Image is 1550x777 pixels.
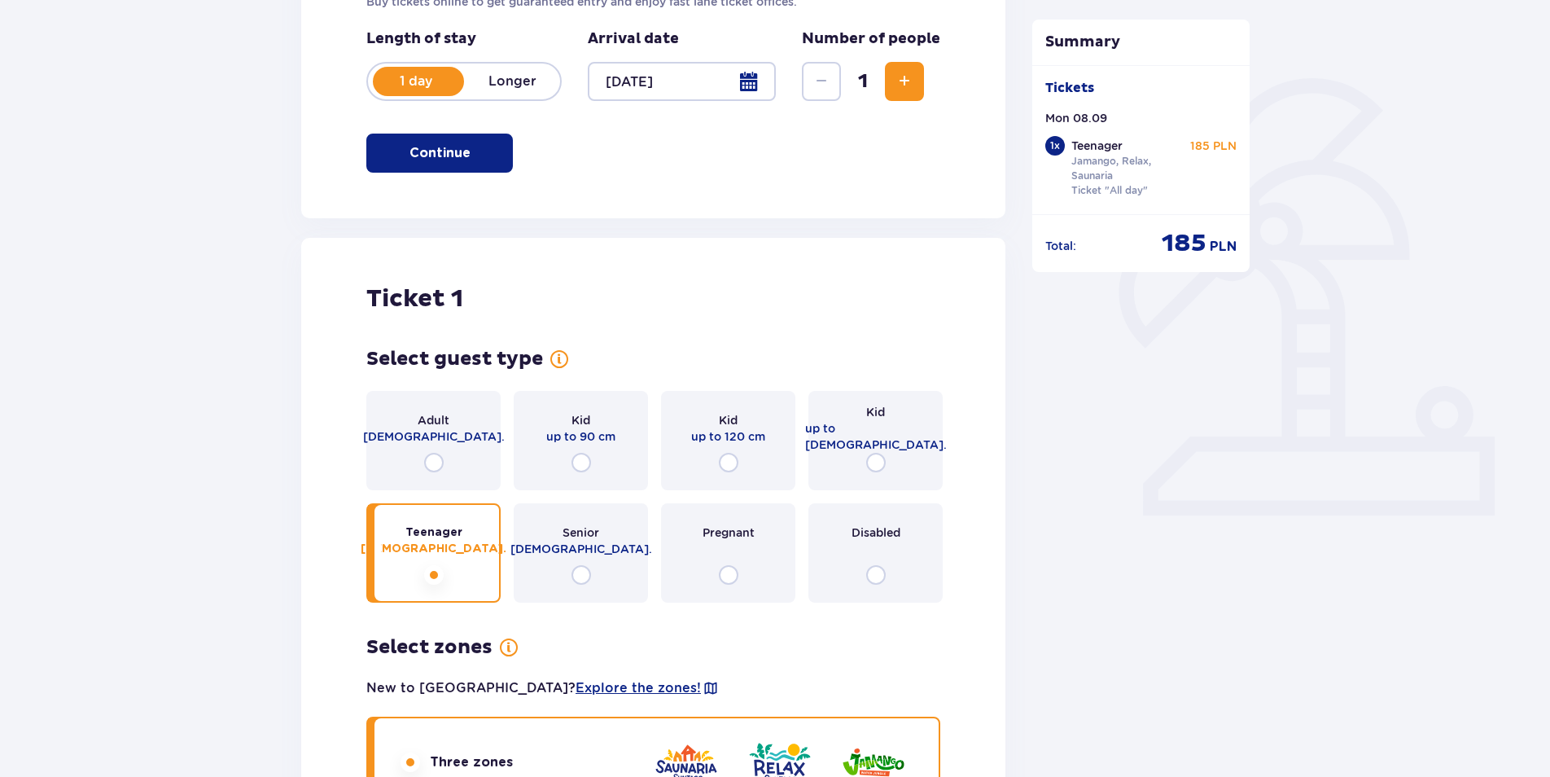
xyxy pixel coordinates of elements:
p: Tickets [1045,79,1094,97]
p: Kid [719,412,738,428]
p: Senior [563,525,599,541]
button: Decrease [802,62,841,101]
p: up to 90 cm [546,428,615,445]
a: Explore the zones! [576,679,701,697]
p: Mon 08.09 [1045,110,1107,126]
p: 185 PLN [1190,138,1237,154]
p: Arrival date [588,29,679,49]
p: New to [GEOGRAPHIC_DATA]? [366,679,719,697]
button: Continue [366,134,513,173]
p: 185 [1162,228,1206,259]
div: 1 x [1045,136,1065,156]
p: Total : [1045,238,1076,254]
p: Select guest type [366,347,543,371]
p: Teenager [405,525,462,541]
p: Kid [866,404,885,420]
p: up to [DEMOGRAPHIC_DATA]. [805,420,947,453]
p: up to 120 cm [691,428,765,445]
p: [DEMOGRAPHIC_DATA]. [363,428,505,445]
p: Summary [1032,33,1250,52]
p: Disabled [852,525,900,541]
p: Ticket 1 [366,283,463,314]
p: [DEMOGRAPHIC_DATA]. [361,541,506,557]
p: [DEMOGRAPHIC_DATA]. [510,541,652,557]
p: Select zones [366,635,493,660]
p: Ticket "All day" [1071,183,1148,198]
p: Pregnant [703,525,755,541]
p: Number of people [802,29,940,49]
p: Longer [464,72,560,90]
p: PLN [1210,238,1237,256]
p: Kid [571,412,590,428]
p: Length of stay [366,29,562,49]
span: 1 [844,69,882,94]
p: Three zones [430,753,513,771]
p: Continue [409,144,471,162]
p: Teenager [1071,138,1123,154]
p: 1 day [368,72,464,90]
p: Jamango, Relax, Saunaria [1071,154,1184,183]
button: Increase [885,62,924,101]
p: Adult [418,412,449,428]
